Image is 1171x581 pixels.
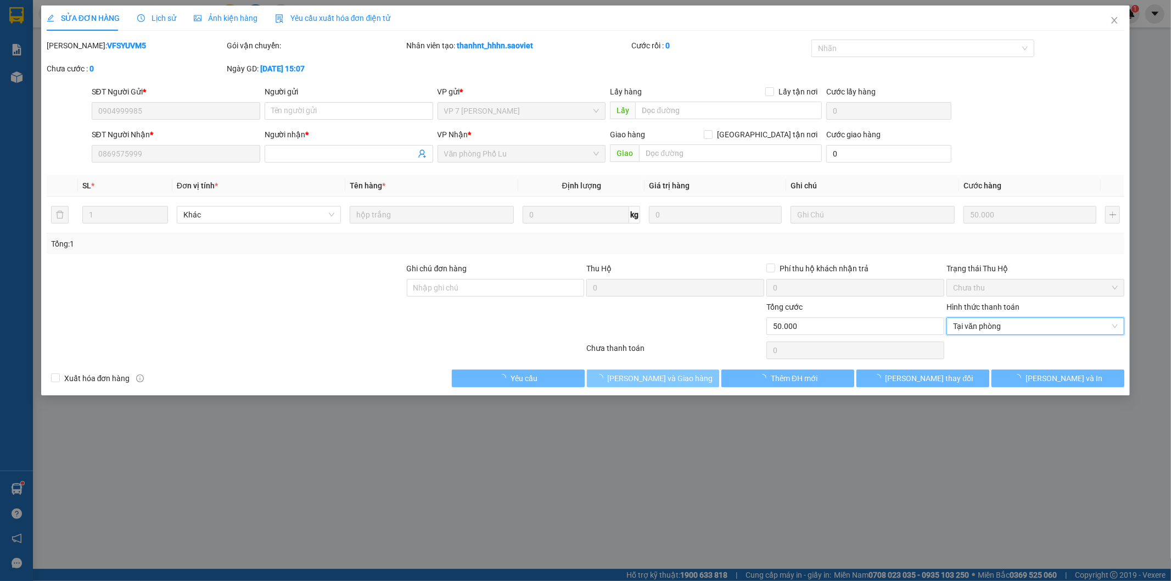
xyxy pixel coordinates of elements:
[92,86,260,98] div: SĐT Người Gửi
[856,370,989,387] button: [PERSON_NAME] thay đổi
[265,86,433,98] div: Người gửi
[759,374,771,382] span: loading
[89,64,94,73] b: 0
[51,238,452,250] div: Tổng: 1
[407,279,585,297] input: Ghi chú đơn hàng
[608,372,713,384] span: [PERSON_NAME] và Giao hàng
[826,145,951,163] input: Cước giao hàng
[51,206,69,224] button: delete
[444,146,599,162] span: Văn phòng Phố Lu
[227,63,405,75] div: Ngày GD:
[498,374,511,382] span: loading
[92,129,260,141] div: SĐT Người Nhận
[407,40,630,52] div: Nhân viên tạo:
[610,87,642,96] span: Lấy hàng
[649,206,782,224] input: 0
[635,102,822,119] input: Dọc đường
[886,372,973,384] span: [PERSON_NAME] thay đổi
[82,181,91,190] span: SL
[946,262,1124,275] div: Trạng thái Thu Hộ
[610,130,645,139] span: Giao hàng
[107,41,146,50] b: VFSYUVM5
[791,206,955,224] input: Ghi Chú
[407,264,467,273] label: Ghi chú đơn hàng
[953,318,1118,334] span: Tại văn phòng
[946,303,1019,311] label: Hình thức thanh toán
[60,372,135,384] span: Xuất hóa đơn hàng
[265,129,433,141] div: Người nhận
[586,342,766,361] div: Chưa thanh toán
[631,40,809,52] div: Cước rồi :
[47,63,225,75] div: Chưa cước :
[260,64,305,73] b: [DATE] 15:07
[713,129,822,141] span: [GEOGRAPHIC_DATA] tận nơi
[438,86,606,98] div: VP gửi
[136,375,144,382] span: info-circle
[194,14,257,23] span: Ảnh kiện hàng
[350,206,514,224] input: VD: Bàn, Ghế
[137,14,176,23] span: Lịch sử
[963,206,1096,224] input: 0
[47,14,54,22] span: edit
[1110,16,1119,25] span: close
[786,175,959,197] th: Ghi chú
[418,149,427,158] span: user-add
[610,144,639,162] span: Giao
[227,40,405,52] div: Gói vận chuyển:
[137,14,145,22] span: clock-circle
[452,370,585,387] button: Yêu cầu
[766,303,803,311] span: Tổng cước
[826,130,881,139] label: Cước giao hàng
[774,86,822,98] span: Lấy tận nơi
[596,374,608,382] span: loading
[1105,206,1120,224] button: plus
[991,370,1124,387] button: [PERSON_NAME] và In
[826,102,951,120] input: Cước lấy hàng
[1026,372,1102,384] span: [PERSON_NAME] và In
[444,103,599,119] span: VP 7 Phạm Văn Đồng
[610,102,635,119] span: Lấy
[963,181,1001,190] span: Cước hàng
[649,181,690,190] span: Giá trị hàng
[47,40,225,52] div: [PERSON_NAME]:
[350,181,385,190] span: Tên hàng
[721,370,854,387] button: Thêm ĐH mới
[587,370,720,387] button: [PERSON_NAME] và Giao hàng
[47,14,120,23] span: SỬA ĐƠN HÀNG
[639,144,822,162] input: Dọc đường
[873,374,886,382] span: loading
[953,280,1118,296] span: Chưa thu
[775,262,873,275] span: Phí thu hộ khách nhận trả
[438,130,468,139] span: VP Nhận
[177,181,218,190] span: Đơn vị tính
[562,181,601,190] span: Định lượng
[665,41,670,50] b: 0
[629,206,640,224] span: kg
[275,14,391,23] span: Yêu cầu xuất hóa đơn điện tử
[586,264,612,273] span: Thu Hộ
[457,41,534,50] b: thanhnt_hhhn.saoviet
[1099,5,1130,36] button: Close
[194,14,201,22] span: picture
[771,372,817,384] span: Thêm ĐH mới
[183,206,334,223] span: Khác
[826,87,876,96] label: Cước lấy hàng
[1013,374,1026,382] span: loading
[275,14,284,23] img: icon
[511,372,537,384] span: Yêu cầu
